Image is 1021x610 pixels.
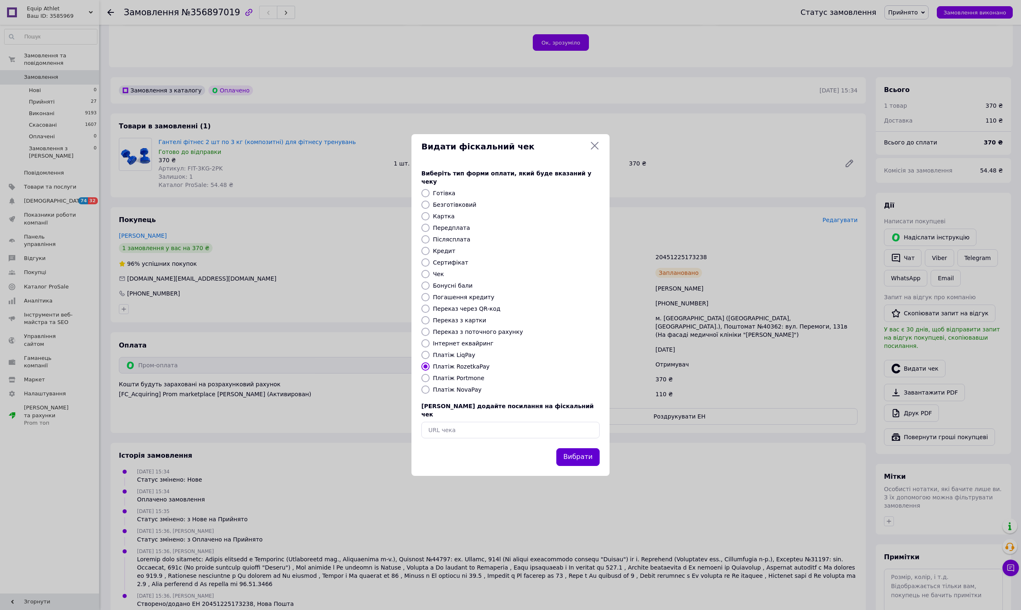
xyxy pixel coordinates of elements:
button: Вибрати [556,448,600,466]
label: Бонусні бали [433,282,473,289]
label: Переказ з поточного рахунку [433,329,523,335]
label: Переказ з картки [433,317,486,324]
label: Платіж RozetkaPay [433,363,489,370]
label: Кредит [433,248,455,254]
label: Платіж NovaPay [433,386,482,393]
label: Переказ через QR-код [433,305,501,312]
label: Сертифікат [433,259,468,266]
label: Платіж LiqPay [433,352,475,358]
label: Готівка [433,190,455,196]
label: Інтернет еквайринг [433,340,494,347]
label: Картка [433,213,455,220]
span: [PERSON_NAME] додайте посилання на фіскальний чек [421,403,594,418]
label: Безготівковий [433,201,476,208]
label: Платіж Portmone [433,375,485,381]
span: Видати фіскальний чек [421,141,586,153]
label: Передплата [433,225,470,231]
label: Післясплата [433,236,470,243]
label: Погашення кредиту [433,294,494,300]
label: Чек [433,271,444,277]
input: URL чека [421,422,600,438]
span: Виберіть тип форми оплати, який буде вказаний у чеку [421,170,591,185]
